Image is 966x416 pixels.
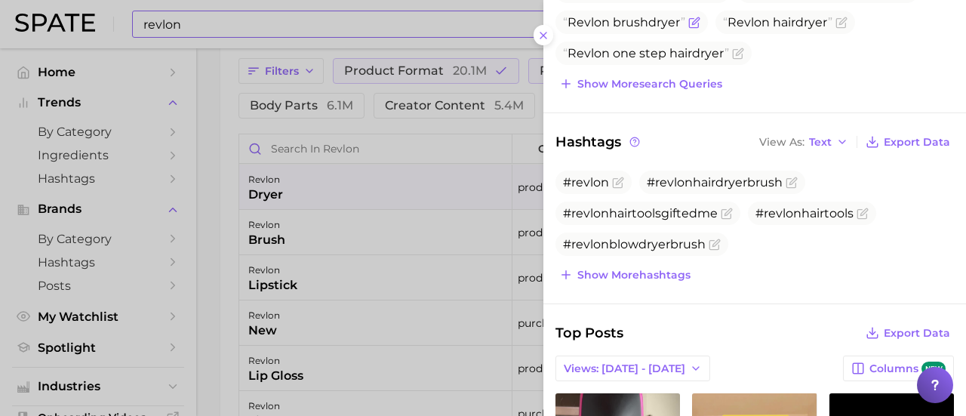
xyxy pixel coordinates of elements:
span: dryer [692,46,724,60]
span: Views: [DATE] - [DATE] [564,362,685,375]
button: Flag as miscategorized or irrelevant [786,177,798,189]
span: Revlon hair [723,15,832,29]
button: Flag as miscategorized or irrelevant [857,208,869,220]
button: Flag as miscategorized or irrelevant [835,17,848,29]
button: Flag as miscategorized or irrelevant [732,48,744,60]
span: new [921,362,946,376]
span: Top Posts [555,322,623,344]
span: #revlonhairtools [755,206,854,220]
span: Revlon brush [563,15,685,29]
button: Export Data [862,131,954,153]
span: Show more hashtags [577,269,691,282]
button: Flag as miscategorized or irrelevant [721,208,733,220]
button: Export Data [862,322,954,344]
button: Show morehashtags [555,264,694,285]
span: #revlonhairtoolsgiftedme [563,206,718,220]
span: dryer [795,15,828,29]
span: #revlon [563,175,609,190]
button: Flag as miscategorized or irrelevant [612,177,624,189]
span: View As [759,138,804,146]
span: Export Data [884,327,950,340]
span: dryer [648,15,681,29]
span: Revlon one step hair [563,46,729,60]
span: Text [809,138,832,146]
button: Columnsnew [843,356,954,381]
span: #revlonblowdryerbrush [563,237,706,251]
button: Flag as miscategorized or irrelevant [709,239,721,251]
span: Columns [869,362,946,376]
span: #revlonhairdryerbrush [647,175,783,190]
button: View AsText [755,132,852,152]
button: Views: [DATE] - [DATE] [555,356,710,381]
span: Show more search queries [577,78,722,91]
span: Export Data [884,136,950,149]
button: Show moresearch queries [555,73,726,94]
button: Flag as miscategorized or irrelevant [688,17,700,29]
span: Hashtags [555,131,642,153]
